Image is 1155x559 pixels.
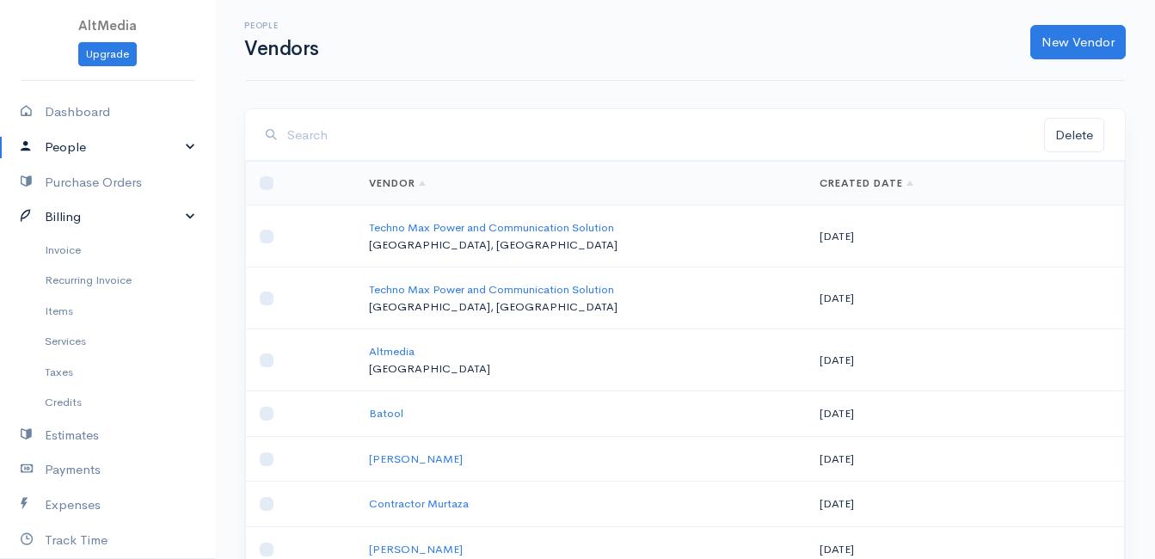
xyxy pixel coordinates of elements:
[78,17,137,34] span: AltMedia
[369,360,793,378] p: [GEOGRAPHIC_DATA]
[369,282,614,297] a: Techno Max Power and Communication Solution
[1044,118,1104,153] button: Delete
[806,482,1124,527] td: [DATE]
[806,329,1124,391] td: [DATE]
[244,21,319,30] h6: People
[806,267,1124,329] td: [DATE]
[369,298,793,316] p: [GEOGRAPHIC_DATA], [GEOGRAPHIC_DATA]
[369,220,614,235] a: Techno Max Power and Communication Solution
[287,118,1044,153] input: Search
[806,436,1124,482] td: [DATE]
[369,496,469,511] a: Contractor Murtaza
[369,451,463,466] a: [PERSON_NAME]
[369,542,463,556] a: [PERSON_NAME]
[820,176,913,190] a: Created Date
[1030,25,1126,60] a: New Vendor
[369,344,415,359] a: Altmedia
[78,42,137,67] a: Upgrade
[806,206,1124,267] td: [DATE]
[369,176,426,190] a: Vendor
[806,391,1124,437] td: [DATE]
[369,236,793,254] p: [GEOGRAPHIC_DATA], [GEOGRAPHIC_DATA]
[369,406,403,421] a: Batool
[244,38,319,59] h1: Vendors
